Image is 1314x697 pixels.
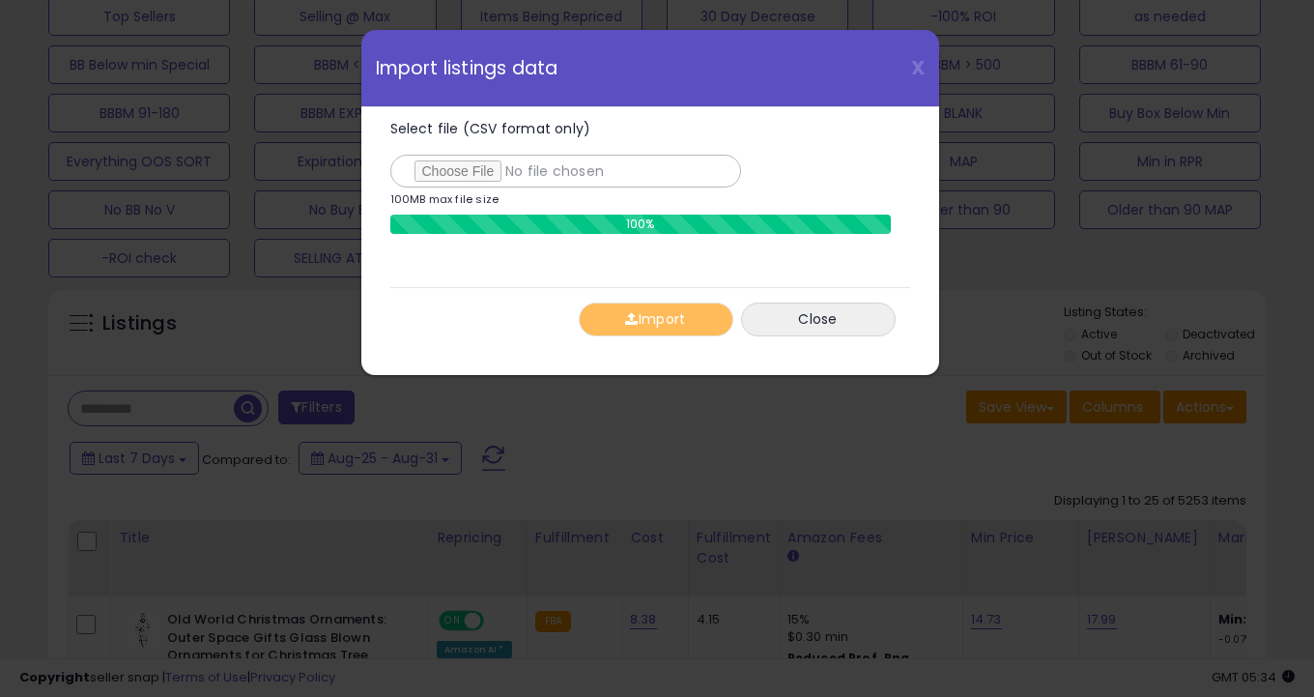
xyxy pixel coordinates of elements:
p: 100MB max file size [390,194,500,205]
button: Close [741,303,896,336]
span: Select file (CSV format only) [390,119,591,138]
span: Import listings data [376,59,558,77]
span: X [911,54,925,81]
button: Import [579,303,733,336]
div: 100% [390,215,891,234]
